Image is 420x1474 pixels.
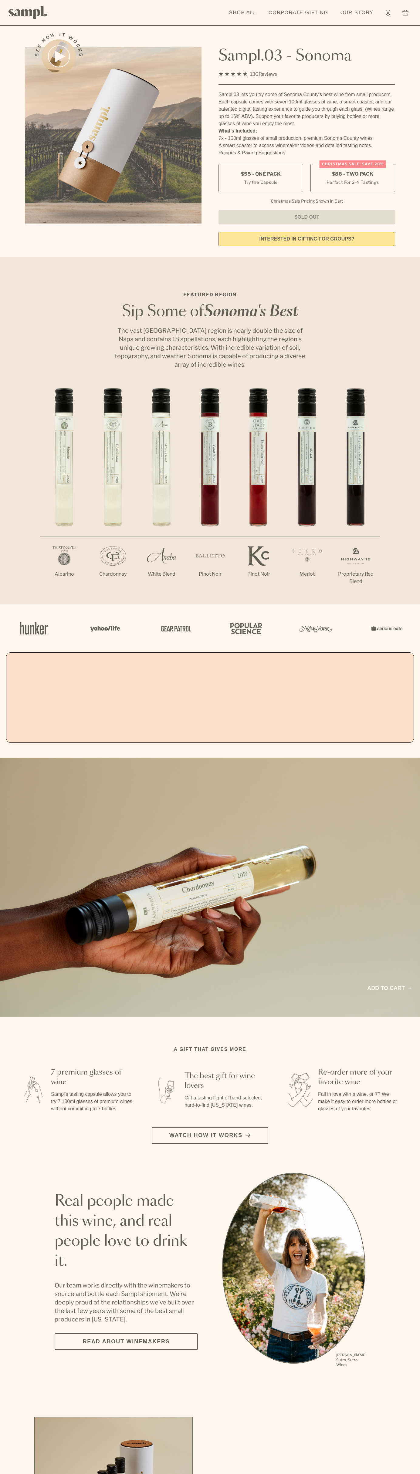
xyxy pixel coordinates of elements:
[222,1173,365,1368] div: slide 1
[51,1068,134,1087] h3: 7 premium glasses of wine
[283,388,331,597] li: 6 / 7
[318,1068,401,1087] h3: Re-order more of your favorite wine
[218,149,395,156] li: Recipes & Pairing Suggestions
[218,142,395,149] li: A smart coaster to access winemaker videos and detailed tasting notes.
[218,47,395,65] h1: Sampl.03 - Sonoma
[40,570,89,578] p: Albarino
[266,6,331,19] a: Corporate Gifting
[241,171,281,177] span: $55 - One Pack
[337,6,377,19] a: Our Story
[113,291,307,298] p: Featured Region
[152,1127,268,1144] button: Watch how it works
[320,160,386,168] div: Christmas SALE! Save 20%
[185,1071,267,1091] h3: The best gift for wine lovers
[218,91,395,127] div: Sampl.03 lets you try some of Sonoma County's best wine from small producers. Each capsule comes ...
[331,570,380,585] p: Proprietary Red Blend
[259,71,277,77] span: Reviews
[137,570,186,578] p: White Blend
[25,47,202,224] img: Sampl.03 - Sonoma
[226,6,259,19] a: Shop All
[318,1091,401,1112] p: Fall in love with a wine, or 7? We make it easy to order more bottles or glasses of your favorites.
[332,171,374,177] span: $88 - Two Pack
[327,179,379,185] small: Perfect For 2-4 Tastings
[368,615,404,641] img: Artboard_7_5b34974b-f019-449e-91fb-745f8d0877ee_x450.png
[222,1173,365,1368] ul: carousel
[42,39,76,73] button: See how it works
[40,388,89,597] li: 1 / 7
[113,326,307,369] p: The vast [GEOGRAPHIC_DATA] region is nearly double the size of Napa and contains 18 appellations,...
[367,984,412,992] a: Add to cart
[8,6,47,19] img: Sampl logo
[86,615,123,641] img: Artboard_6_04f9a106-072f-468a-bdd7-f11783b05722_x450.png
[157,615,193,641] img: Artboard_5_7fdae55a-36fd-43f7-8bfd-f74a06a2878e_x450.png
[218,210,395,224] button: Sold Out
[336,1353,365,1367] p: [PERSON_NAME] Sutro, Sutro Wines
[234,570,283,578] p: Pinot Noir
[185,1094,267,1109] p: Gift a tasting flight of hand-selected, hard-to-find [US_STATE] wines.
[186,388,234,597] li: 4 / 7
[250,71,259,77] span: 136
[283,570,331,578] p: Merlot
[218,70,277,78] div: 136Reviews
[297,615,334,641] img: Artboard_3_0b291449-6e8c-4d07-b2c2-3f3601a19cd1_x450.png
[218,128,257,133] strong: What’s Included:
[55,1281,198,1324] p: Our team works directly with the winemakers to source and bottle each Sampl shipment. We’re deepl...
[89,570,137,578] p: Chardonnay
[89,388,137,597] li: 2 / 7
[55,1333,198,1350] a: Read about Winemakers
[204,305,298,319] em: Sonoma's Best
[234,388,283,597] li: 5 / 7
[331,388,380,604] li: 7 / 7
[174,1046,246,1053] h2: A gift that gives more
[113,305,307,319] h2: Sip Some of
[268,198,346,204] li: Christmas Sale Pricing Shown In Cart
[244,179,278,185] small: Try the Capsule
[186,570,234,578] p: Pinot Noir
[51,1091,134,1112] p: Sampl's tasting capsule allows you to try 7 100ml glasses of premium wines without committing to ...
[218,232,395,246] a: interested in gifting for groups?
[227,615,263,641] img: Artboard_4_28b4d326-c26e-48f9-9c80-911f17d6414e_x450.png
[55,1191,198,1271] h2: Real people made this wine, and real people love to drink it.
[218,135,395,142] li: 7x - 100ml glasses of small production, premium Sonoma County wines
[137,388,186,597] li: 3 / 7
[16,615,52,641] img: Artboard_1_c8cd28af-0030-4af1-819c-248e302c7f06_x450.png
